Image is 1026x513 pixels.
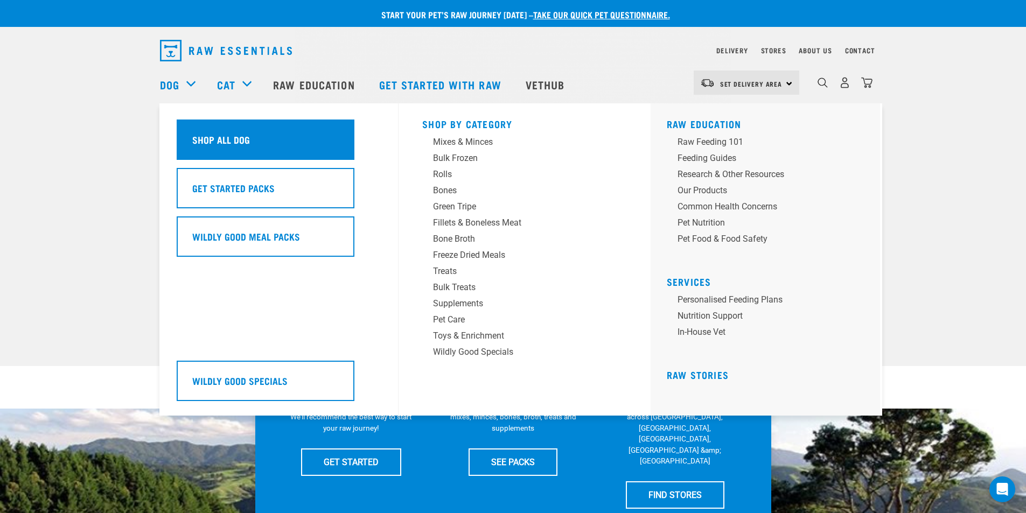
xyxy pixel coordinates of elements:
[177,120,381,168] a: Shop All Dog
[761,48,786,52] a: Stores
[667,233,871,249] a: Pet Food & Food Safety
[301,448,401,475] a: GET STARTED
[626,481,724,508] a: FIND STORES
[177,168,381,216] a: Get Started Packs
[667,200,871,216] a: Common Health Concerns
[667,293,871,310] a: Personalised Feeding Plans
[422,200,627,216] a: Green Tripe
[422,297,627,313] a: Supplements
[667,276,871,285] h5: Services
[433,265,601,278] div: Treats
[515,63,578,106] a: Vethub
[151,36,875,66] nav: dropdown navigation
[422,136,627,152] a: Mixes & Minces
[433,346,601,359] div: Wildly Good Specials
[433,249,601,262] div: Freeze Dried Meals
[861,77,873,88] img: home-icon@2x.png
[422,118,627,127] h5: Shop By Category
[422,281,627,297] a: Bulk Treats
[667,121,742,127] a: Raw Education
[177,216,381,265] a: Wildly Good Meal Packs
[160,76,179,93] a: Dog
[818,78,828,88] img: home-icon-1@2x.png
[716,48,748,52] a: Delivery
[678,136,846,149] div: Raw Feeding 101
[422,329,627,346] a: Toys & Enrichment
[433,281,601,294] div: Bulk Treats
[678,168,846,181] div: Research & Other Resources
[422,184,627,200] a: Bones
[422,346,627,362] a: Wildly Good Specials
[799,48,832,52] a: About Us
[678,152,846,165] div: Feeding Guides
[433,168,601,181] div: Rolls
[422,313,627,329] a: Pet Care
[989,476,1015,502] div: Open Intercom Messenger
[422,168,627,184] a: Rolls
[667,372,729,377] a: Raw Stories
[422,265,627,281] a: Treats
[720,82,783,86] span: Set Delivery Area
[433,233,601,245] div: Bone Broth
[678,233,846,245] div: Pet Food & Food Safety
[192,374,288,388] h5: Wildly Good Specials
[667,310,871,326] a: Nutrition Support
[700,78,715,88] img: van-moving.png
[192,229,300,243] h5: Wildly Good Meal Packs
[433,297,601,310] div: Supplements
[422,249,627,265] a: Freeze Dried Meals
[667,136,871,152] a: Raw Feeding 101
[160,40,292,61] img: Raw Essentials Logo
[667,168,871,184] a: Research & Other Resources
[469,448,557,475] a: SEE PACKS
[217,76,235,93] a: Cat
[192,132,250,146] h5: Shop All Dog
[368,63,515,106] a: Get started with Raw
[667,152,871,168] a: Feeding Guides
[433,329,601,342] div: Toys & Enrichment
[667,216,871,233] a: Pet Nutrition
[533,12,670,17] a: take our quick pet questionnaire.
[612,390,738,467] p: We have 17 stores specialising in raw pet food &amp; nutritional advice across [GEOGRAPHIC_DATA],...
[433,313,601,326] div: Pet Care
[422,152,627,168] a: Bulk Frozen
[192,181,275,195] h5: Get Started Packs
[433,136,601,149] div: Mixes & Minces
[177,361,381,409] a: Wildly Good Specials
[262,63,368,106] a: Raw Education
[678,216,846,229] div: Pet Nutrition
[667,184,871,200] a: Our Products
[845,48,875,52] a: Contact
[667,326,871,342] a: In-house vet
[839,77,850,88] img: user.png
[422,233,627,249] a: Bone Broth
[433,216,601,229] div: Fillets & Boneless Meat
[678,184,846,197] div: Our Products
[433,184,601,197] div: Bones
[422,216,627,233] a: Fillets & Boneless Meat
[433,200,601,213] div: Green Tripe
[433,152,601,165] div: Bulk Frozen
[678,200,846,213] div: Common Health Concerns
